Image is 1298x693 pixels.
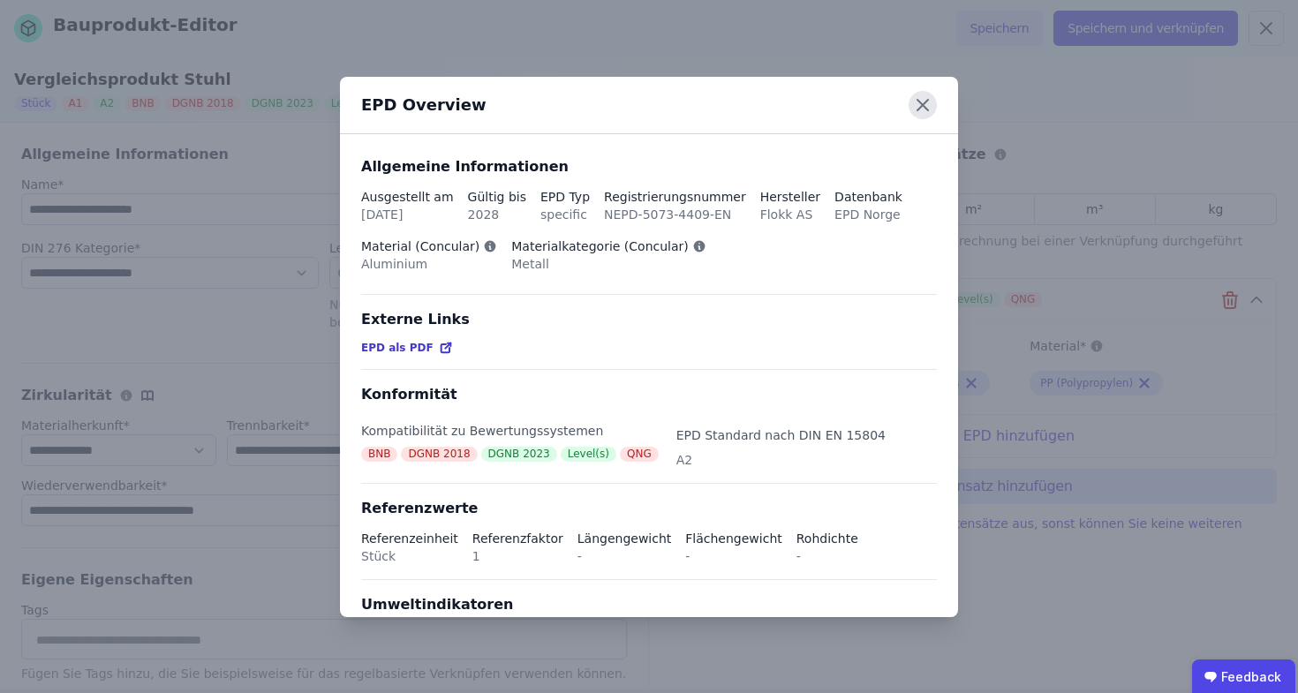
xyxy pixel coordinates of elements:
div: NEPD-5073-4409-EN [604,206,746,223]
div: Referenzeinheit [361,530,458,547]
div: Rohdichte [796,530,858,547]
div: Referenzfaktor [472,530,563,547]
div: EPD Overview [361,93,487,117]
div: 1 [472,547,563,565]
div: DGNB 2018 [401,447,477,462]
div: Datenbank [834,188,902,206]
div: Kompatibilität zu Bewertungssystemen [361,422,662,447]
div: Ausgestellt am [361,188,454,206]
div: Material (Concular) [361,237,497,255]
div: EPD Standard nach DIN EN 15804 [676,426,886,451]
div: Aluminium [361,255,497,273]
div: QNG [620,447,659,462]
div: 2028 [468,206,526,223]
div: EPD Typ [540,188,590,206]
span: EPD als PDF [361,341,434,355]
div: Flokk AS [760,206,820,223]
div: Stück [361,547,458,565]
div: - [685,547,781,565]
div: DGNB 2023 [481,447,557,462]
div: - [577,547,672,565]
div: Externe Links [361,309,937,330]
div: [DATE] [361,206,454,223]
div: Flächengewicht [685,530,781,547]
div: Materialkategorie (Concular) [511,237,706,255]
div: Umweltindikatoren [361,594,937,615]
div: specific [540,206,590,223]
div: Level(s) [561,447,616,462]
div: EPD Norge [834,206,902,223]
div: Konformität [361,384,937,405]
div: Registrierungsnummer [604,188,746,206]
div: Allgemeine Informationen [361,156,937,177]
div: Gültig bis [468,188,526,206]
div: BNB [361,447,397,462]
div: - [796,547,858,565]
div: Hersteller [760,188,820,206]
div: Metall [511,255,706,273]
div: A2 [676,451,886,469]
div: Längengewicht [577,530,672,547]
div: Referenzwerte [361,498,937,519]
